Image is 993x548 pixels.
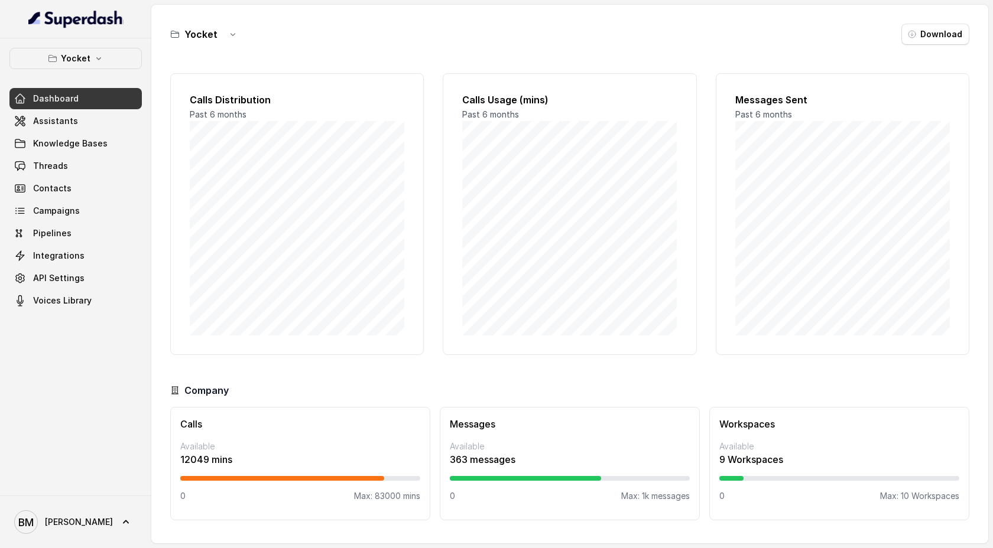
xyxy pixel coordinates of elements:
[735,93,950,107] h2: Messages Sent
[18,516,34,529] text: BM
[462,93,677,107] h2: Calls Usage (mins)
[719,417,959,431] h3: Workspaces
[9,505,142,539] a: [PERSON_NAME]
[901,24,969,45] button: Download
[9,290,142,311] a: Voices Library
[880,490,959,502] p: Max: 10 Workspaces
[9,133,142,154] a: Knowledge Bases
[33,272,85,284] span: API Settings
[9,200,142,221] a: Campaigns
[719,452,959,467] p: 9 Workspaces
[719,441,959,452] p: Available
[33,115,78,127] span: Assistants
[9,245,142,266] a: Integrations
[180,417,420,431] h3: Calls
[33,138,108,149] span: Knowledge Bases
[735,109,792,119] span: Past 6 months
[9,268,142,289] a: API Settings
[180,490,186,502] p: 0
[450,490,455,502] p: 0
[33,160,68,172] span: Threads
[9,223,142,244] a: Pipelines
[180,441,420,452] p: Available
[33,182,72,194] span: Contacts
[33,205,80,217] span: Campaigns
[61,51,90,66] p: Yocket
[33,227,72,239] span: Pipelines
[450,441,690,452] p: Available
[28,9,124,28] img: light.svg
[184,383,229,397] h3: Company
[450,452,690,467] p: 363 messages
[9,48,142,69] button: Yocket
[621,490,690,502] p: Max: 1k messages
[9,155,142,177] a: Threads
[9,88,142,109] a: Dashboard
[33,93,79,105] span: Dashboard
[45,516,113,528] span: [PERSON_NAME]
[180,452,420,467] p: 12049 mins
[9,178,142,199] a: Contacts
[719,490,725,502] p: 0
[9,110,142,132] a: Assistants
[354,490,420,502] p: Max: 83000 mins
[190,93,404,107] h2: Calls Distribution
[33,250,85,262] span: Integrations
[462,109,519,119] span: Past 6 months
[450,417,690,431] h3: Messages
[190,109,246,119] span: Past 6 months
[184,27,218,41] h3: Yocket
[33,295,92,306] span: Voices Library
